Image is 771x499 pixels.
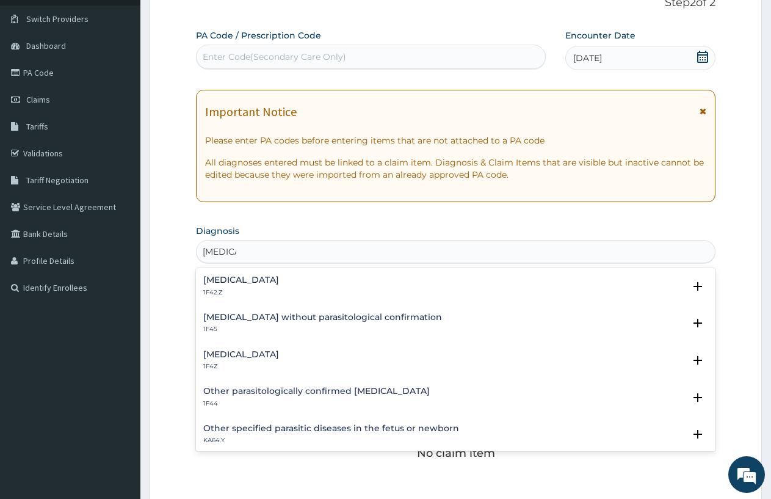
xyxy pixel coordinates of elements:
h4: Other parasitologically confirmed [MEDICAL_DATA] [203,387,430,396]
p: 1F45 [203,325,442,333]
p: 1F42.Z [203,288,279,297]
p: 1F4Z [203,362,279,371]
span: Tariffs [26,121,48,132]
i: open select status [690,427,705,442]
span: Claims [26,94,50,105]
p: KA64.Y [203,436,459,445]
p: 1F44 [203,399,430,408]
label: Diagnosis [196,225,239,237]
span: Tariff Negotiation [26,175,89,186]
img: d_794563401_company_1708531726252_794563401 [23,61,49,92]
h4: Other specified parasitic diseases in the fetus or newborn [203,424,459,433]
h4: [MEDICAL_DATA] without parasitological confirmation [203,313,442,322]
h4: [MEDICAL_DATA] [203,350,279,359]
p: All diagnoses entered must be linked to a claim item. Diagnosis & Claim Items that are visible bu... [205,156,706,181]
label: Encounter Date [565,29,635,42]
textarea: Type your message and hit 'Enter' [6,333,233,376]
i: open select status [690,353,705,368]
i: open select status [690,316,705,330]
div: Chat with us now [63,68,205,84]
span: [DATE] [573,52,602,64]
i: open select status [690,390,705,405]
span: Switch Providers [26,13,89,24]
label: PA Code / Prescription Code [196,29,321,42]
h1: Important Notice [205,105,297,118]
p: Please enter PA codes before entering items that are not attached to a PA code [205,134,706,147]
span: We're online! [71,154,168,277]
div: Enter Code(Secondary Care Only) [203,51,346,63]
div: Minimize live chat window [200,6,230,35]
i: open select status [690,279,705,294]
h4: [MEDICAL_DATA] [203,275,279,285]
p: No claim item [417,447,495,459]
span: Dashboard [26,40,66,51]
